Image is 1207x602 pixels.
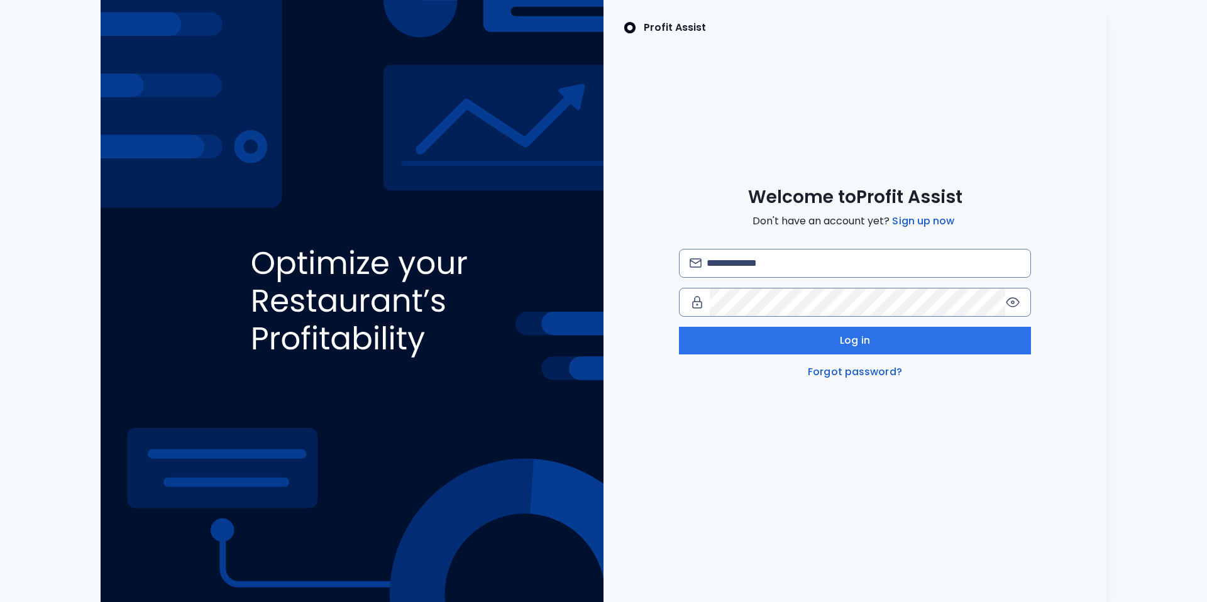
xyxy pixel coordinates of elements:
[624,20,636,35] img: SpotOn Logo
[890,214,957,229] a: Sign up now
[840,333,870,348] span: Log in
[690,258,702,268] img: email
[748,186,962,209] span: Welcome to Profit Assist
[805,364,905,380] a: Forgot password?
[752,214,957,229] span: Don't have an account yet?
[679,327,1031,354] button: Log in
[644,20,706,35] p: Profit Assist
